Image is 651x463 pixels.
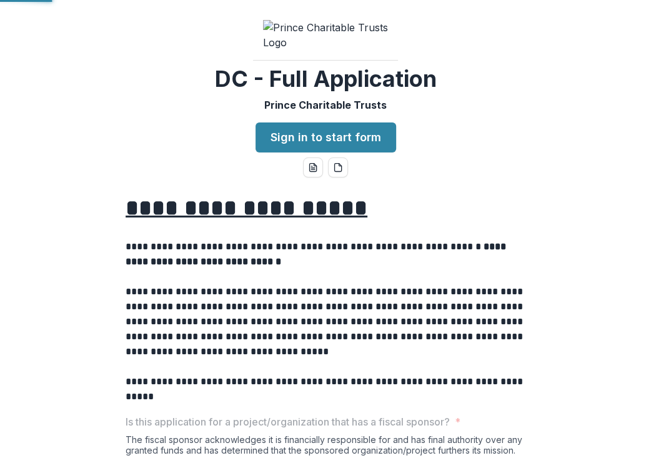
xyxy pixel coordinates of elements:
div: The fiscal sponsor acknowledges it is financially responsible for and has final authority over an... [126,434,525,461]
button: pdf-download [328,157,348,177]
p: Is this application for a project/organization that has a fiscal sponsor? [126,414,450,429]
button: word-download [303,157,323,177]
img: Prince Charitable Trusts Logo [263,20,388,50]
a: Sign in to start form [256,122,396,152]
p: Prince Charitable Trusts [264,97,387,112]
h2: DC - Full Application [215,66,437,92]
